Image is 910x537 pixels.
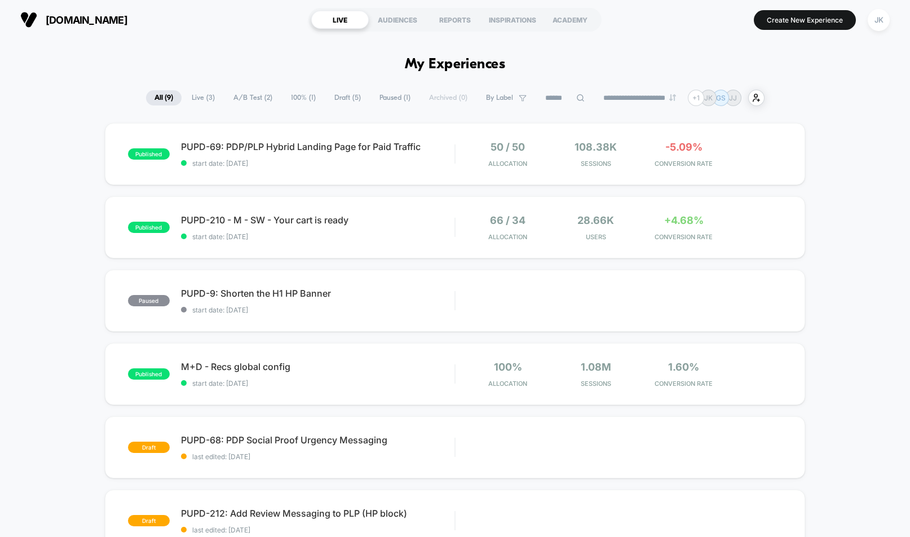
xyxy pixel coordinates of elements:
span: PUPD-9: Shorten the H1 HP Banner [181,288,455,299]
span: start date: [DATE] [181,306,455,314]
span: [DOMAIN_NAME] [46,14,127,26]
span: 66 / 34 [490,214,525,226]
span: draft [128,515,170,526]
p: GS [716,94,726,102]
span: published [128,222,170,233]
span: 1.08M [581,361,611,373]
span: CONVERSION RATE [643,160,725,168]
span: Users [555,233,637,241]
button: Create New Experience [754,10,856,30]
div: + 1 [688,90,704,106]
span: 50 / 50 [491,141,525,153]
span: Allocation [488,160,527,168]
div: LIVE [311,11,369,29]
span: PUPD-210 - M - SW - Your cart is ready [181,214,455,226]
span: start date: [DATE] [181,379,455,388]
span: Draft ( 5 ) [326,90,369,105]
span: last edited: [DATE] [181,526,455,534]
span: CONVERSION RATE [643,380,725,388]
button: JK [864,8,893,32]
div: INSPIRATIONS [484,11,541,29]
span: Live ( 3 ) [183,90,223,105]
span: All ( 9 ) [146,90,182,105]
div: JK [868,9,890,31]
span: 28.66k [577,214,614,226]
span: Allocation [488,380,527,388]
span: 1.60% [668,361,699,373]
p: JJ [729,94,737,102]
span: Sessions [555,160,637,168]
span: published [128,368,170,380]
span: Sessions [555,380,637,388]
button: [DOMAIN_NAME] [17,11,131,29]
div: REPORTS [426,11,484,29]
span: 100% ( 1 ) [282,90,324,105]
span: published [128,148,170,160]
span: start date: [DATE] [181,232,455,241]
span: 100% [494,361,522,373]
h1: My Experiences [405,56,506,73]
span: last edited: [DATE] [181,452,455,461]
span: Allocation [488,233,527,241]
img: end [669,94,676,101]
span: +4.68% [664,214,704,226]
img: Visually logo [20,11,37,28]
div: ACADEMY [541,11,599,29]
span: Paused ( 1 ) [371,90,419,105]
span: -5.09% [665,141,703,153]
span: PUPD-68: PDP Social Proof Urgency Messaging [181,434,455,446]
span: A/B Test ( 2 ) [225,90,281,105]
span: PUPD-69: PDP/PLP Hybrid Landing Page for Paid Traffic [181,141,455,152]
span: M+D - Recs global config [181,361,455,372]
span: CONVERSION RATE [643,233,725,241]
span: By Label [486,94,513,102]
span: draft [128,442,170,453]
p: JK [704,94,713,102]
span: paused [128,295,170,306]
span: PUPD-212: Add Review Messaging to PLP (HP block) [181,508,455,519]
div: AUDIENCES [369,11,426,29]
span: 108.38k [575,141,617,153]
span: start date: [DATE] [181,159,455,168]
